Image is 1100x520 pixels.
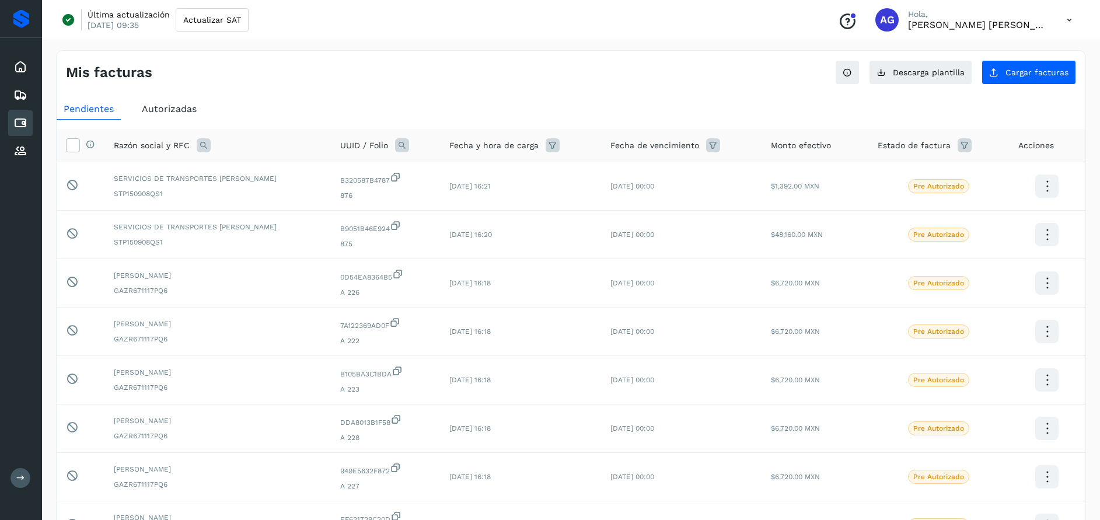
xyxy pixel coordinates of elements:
[114,416,322,426] span: [PERSON_NAME]
[340,336,431,346] span: A 222
[771,376,820,384] span: $6,720.00 MXN
[913,279,964,287] p: Pre Autorizado
[771,327,820,336] span: $6,720.00 MXN
[183,16,241,24] span: Actualizar SAT
[340,139,388,152] span: UUID / Folio
[114,334,322,344] span: GAZR671117PQ6
[114,464,322,474] span: [PERSON_NAME]
[982,60,1076,85] button: Cargar facturas
[176,8,249,32] button: Actualizar SAT
[64,103,114,114] span: Pendientes
[114,479,322,490] span: GAZR671117PQ6
[771,279,820,287] span: $6,720.00 MXN
[908,9,1048,19] p: Hola,
[449,182,491,190] span: [DATE] 16:21
[449,279,491,287] span: [DATE] 16:18
[114,139,190,152] span: Razón social y RFC
[610,182,654,190] span: [DATE] 00:00
[66,64,152,81] h4: Mis facturas
[340,481,431,491] span: A 227
[913,376,964,384] p: Pre Autorizado
[114,189,322,199] span: STP150908QS1
[1005,68,1068,76] span: Cargar facturas
[114,319,322,329] span: [PERSON_NAME]
[913,231,964,239] p: Pre Autorizado
[114,285,322,296] span: GAZR671117PQ6
[913,473,964,481] p: Pre Autorizado
[771,139,831,152] span: Monto efectivo
[142,103,197,114] span: Autorizadas
[913,424,964,432] p: Pre Autorizado
[771,473,820,481] span: $6,720.00 MXN
[449,473,491,481] span: [DATE] 16:18
[114,237,322,247] span: STP150908QS1
[8,138,33,164] div: Proveedores
[8,82,33,108] div: Embarques
[340,220,431,234] span: B9051B46E924
[449,376,491,384] span: [DATE] 16:18
[114,367,322,378] span: [PERSON_NAME]
[878,139,951,152] span: Estado de factura
[340,317,431,331] span: 7A122369AD0F
[1018,139,1054,152] span: Acciones
[610,279,654,287] span: [DATE] 00:00
[88,9,170,20] p: Última actualización
[340,268,431,282] span: 0D54EA8364B5
[8,110,33,136] div: Cuentas por pagar
[340,365,431,379] span: B105BA3C1BDA
[340,384,431,395] span: A 223
[610,139,699,152] span: Fecha de vencimiento
[869,60,972,85] button: Descarga plantilla
[114,173,322,184] span: SERVICIOS DE TRANSPORTES [PERSON_NAME]
[114,431,322,441] span: GAZR671117PQ6
[114,222,322,232] span: SERVICIOS DE TRANSPORTES [PERSON_NAME]
[449,327,491,336] span: [DATE] 16:18
[610,231,654,239] span: [DATE] 00:00
[114,382,322,393] span: GAZR671117PQ6
[340,190,431,201] span: 876
[340,432,431,443] span: A 228
[114,270,322,281] span: [PERSON_NAME]
[610,424,654,432] span: [DATE] 00:00
[340,414,431,428] span: DDA8013B1F58
[908,19,1048,30] p: Abigail Gonzalez Leon
[449,231,492,239] span: [DATE] 16:20
[340,462,431,476] span: 949E5632F872
[340,287,431,298] span: A 226
[340,239,431,249] span: 875
[913,327,964,336] p: Pre Autorizado
[610,327,654,336] span: [DATE] 00:00
[88,20,139,30] p: [DATE] 09:35
[893,68,965,76] span: Descarga plantilla
[610,376,654,384] span: [DATE] 00:00
[771,424,820,432] span: $6,720.00 MXN
[340,172,431,186] span: B320587B4787
[449,139,539,152] span: Fecha y hora de carga
[771,182,819,190] span: $1,392.00 MXN
[771,231,823,239] span: $48,160.00 MXN
[610,473,654,481] span: [DATE] 00:00
[8,54,33,80] div: Inicio
[449,424,491,432] span: [DATE] 16:18
[913,182,964,190] p: Pre Autorizado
